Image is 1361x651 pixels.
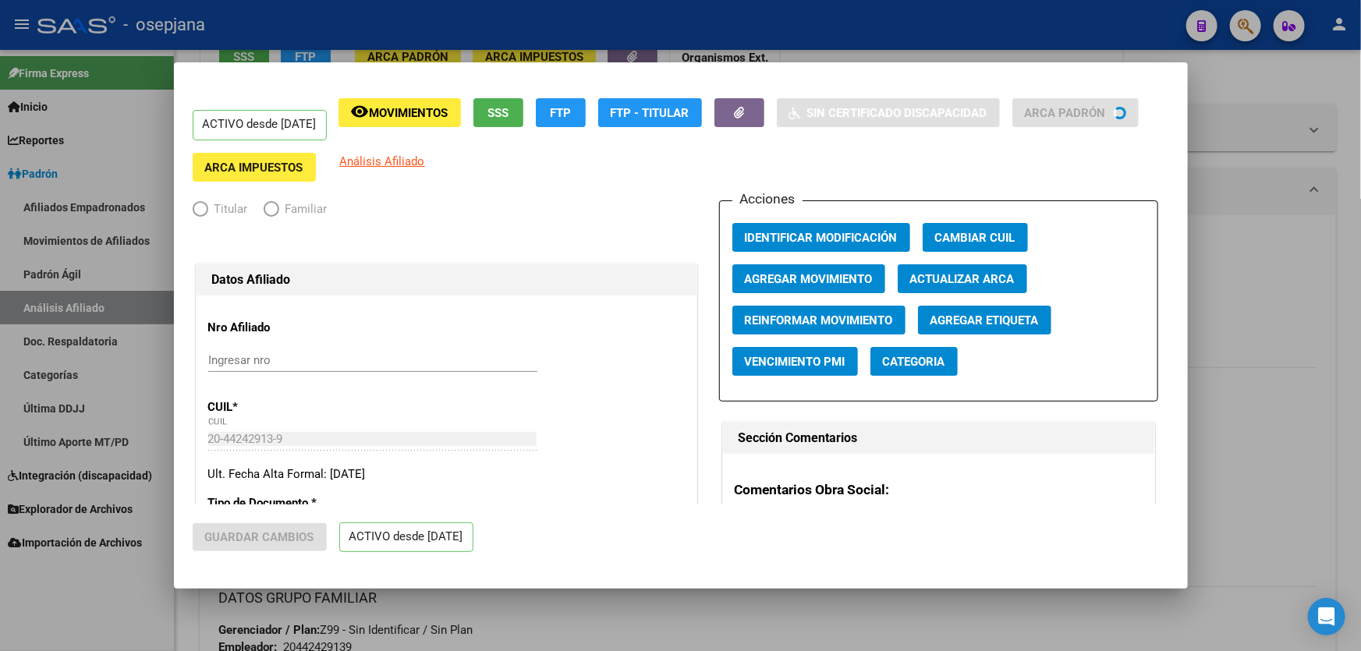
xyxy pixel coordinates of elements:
button: Cambiar CUIL [923,223,1028,252]
span: FTP - Titular [611,106,689,120]
button: Vencimiento PMI [732,347,858,376]
button: SSS [473,98,523,127]
div: Ult. Fecha Alta Formal: [DATE] [208,465,685,483]
span: Análisis Afiliado [340,154,425,168]
button: Actualizar ARCA [898,264,1027,293]
mat-icon: remove_red_eye [351,102,370,121]
span: Categoria [883,355,945,369]
span: Titular [208,200,248,218]
span: Reinformar Movimiento [745,313,893,327]
button: Agregar Etiqueta [918,306,1051,334]
h1: Sección Comentarios [739,429,1139,448]
span: ARCA Padrón [1025,106,1106,120]
span: Sin Certificado Discapacidad [807,106,987,120]
button: Guardar Cambios [193,523,327,551]
button: Identificar Modificación [732,223,910,252]
button: Movimientos [338,98,461,127]
span: Cambiar CUIL [935,231,1015,245]
p: Nro Afiliado [208,319,351,337]
button: Reinformar Movimiento [732,306,906,334]
button: ARCA Padrón [1012,98,1139,127]
span: Identificar Modificación [745,231,898,245]
span: SSS [487,106,509,120]
span: Movimientos [370,106,448,120]
span: Actualizar ARCA [910,272,1015,286]
p: Tipo de Documento * [208,494,351,512]
button: Agregar Movimiento [732,264,885,293]
mat-radio-group: Elija una opción [193,205,343,219]
span: Vencimiento PMI [745,355,845,369]
span: Agregar Movimiento [745,272,873,286]
span: Agregar Etiqueta [930,313,1039,327]
span: ARCA Impuestos [205,161,303,175]
button: ARCA Impuestos [193,153,316,182]
h3: Comentarios Obra Social: [735,479,1143,500]
h3: Acciones [732,189,803,209]
p: ACTIVO desde [DATE] [193,110,327,140]
span: Guardar Cambios [205,530,314,544]
div: Open Intercom Messenger [1308,598,1345,635]
button: FTP [536,98,586,127]
h1: Datos Afiliado [212,271,681,289]
button: FTP - Titular [598,98,702,127]
p: ACTIVO desde [DATE] [339,522,473,553]
button: Categoria [870,347,958,376]
p: CUIL [208,398,351,416]
button: Sin Certificado Discapacidad [777,98,1000,127]
span: Familiar [279,200,328,218]
span: FTP [550,106,571,120]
